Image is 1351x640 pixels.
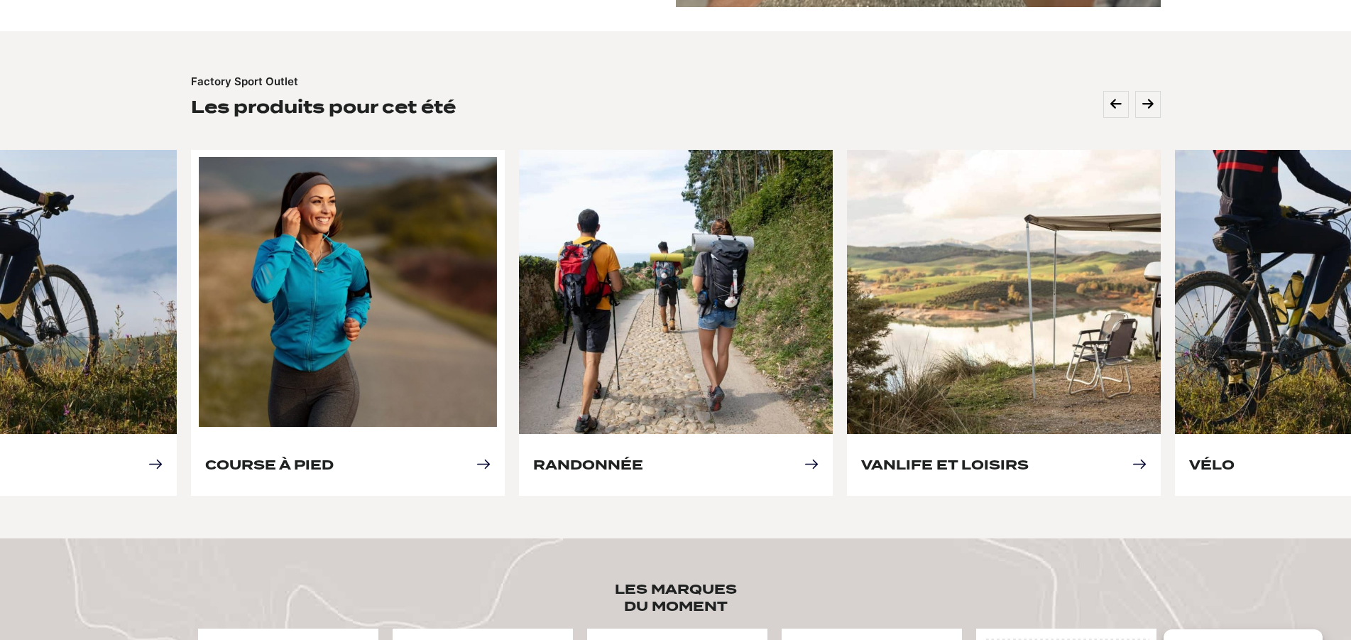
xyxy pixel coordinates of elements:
h2: Les produits pour cet été [191,96,456,118]
a: Vélo [1189,457,1235,472]
a: Vanlife et loisirs [861,457,1029,472]
article: 1 of 4 [191,150,505,496]
article: 3 of 4 [847,150,1161,496]
article: 2 of 4 [519,150,833,496]
h2: Les marques du moment [603,581,748,614]
a: Randonnée [533,457,643,472]
a: Course à pied [205,457,334,472]
p: Factory Sport Outlet [191,74,298,90]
